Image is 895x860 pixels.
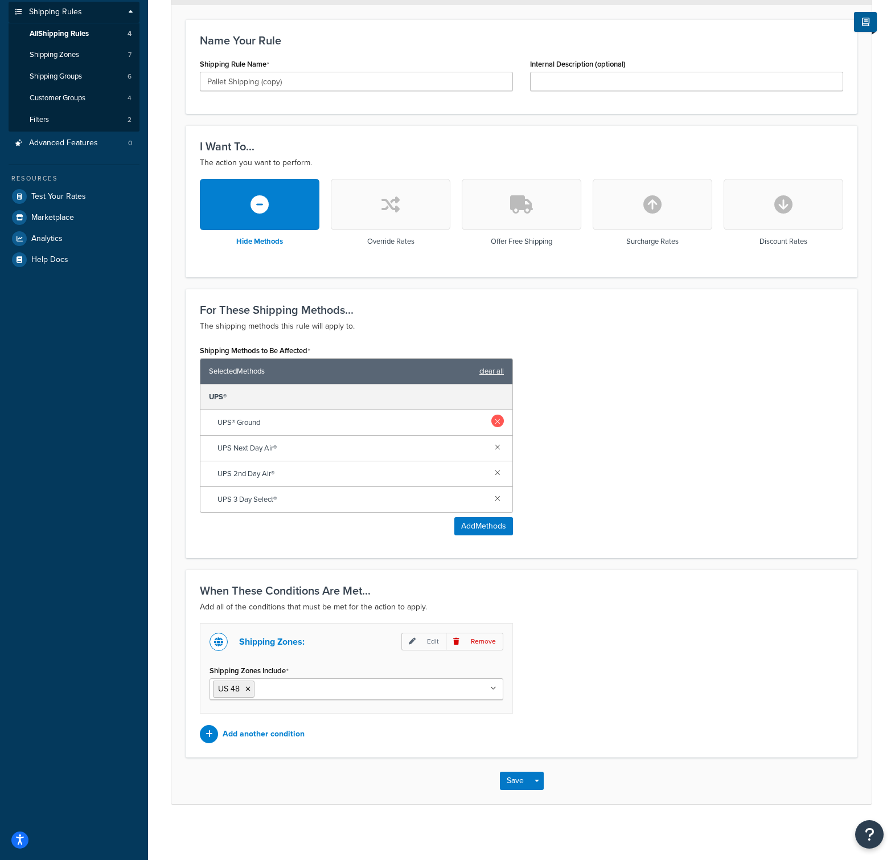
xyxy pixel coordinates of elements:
[530,60,626,68] label: Internal Description (optional)
[200,600,843,614] p: Add all of the conditions that must be met for the action to apply.
[9,66,139,87] li: Shipping Groups
[128,29,132,39] span: 4
[446,633,503,650] p: Remove
[759,237,807,245] h3: Discount Rates
[128,50,132,60] span: 7
[30,115,49,125] span: Filters
[855,820,884,849] button: Open Resource Center
[9,186,139,207] a: Test Your Rates
[9,207,139,228] a: Marketplace
[9,2,139,132] li: Shipping Rules
[9,109,139,130] li: Filters
[200,140,843,153] h3: I Want To...
[200,304,843,316] h3: For These Shipping Methods...
[9,44,139,65] li: Shipping Zones
[367,237,414,245] h3: Override Rates
[854,12,877,32] button: Show Help Docs
[31,255,68,265] span: Help Docs
[128,72,132,81] span: 6
[128,115,132,125] span: 2
[29,7,82,17] span: Shipping Rules
[9,133,139,154] a: Advanced Features0
[30,72,82,81] span: Shipping Groups
[401,633,446,650] p: Edit
[200,584,843,597] h3: When These Conditions Are Met...
[9,109,139,130] a: Filters2
[9,23,139,44] a: AllShipping Rules4
[200,60,269,69] label: Shipping Rule Name
[217,415,486,431] span: UPS® Ground
[200,34,843,47] h3: Name Your Rule
[209,363,474,379] span: Selected Methods
[626,237,679,245] h3: Surcharge Rates
[200,346,310,355] label: Shipping Methods to Be Affected
[200,320,843,333] p: The shipping methods this rule will apply to.
[9,44,139,65] a: Shipping Zones7
[454,517,513,535] button: AddMethods
[9,133,139,154] li: Advanced Features
[239,634,305,650] p: Shipping Zones:
[9,88,139,109] li: Customer Groups
[210,666,289,675] label: Shipping Zones Include
[218,683,240,695] span: US 48
[9,88,139,109] a: Customer Groups4
[217,492,486,507] span: UPS 3 Day Select®
[9,66,139,87] a: Shipping Groups6
[200,384,512,410] div: UPS®
[128,138,132,148] span: 0
[217,440,486,456] span: UPS Next Day Air®
[479,363,504,379] a: clear all
[30,50,79,60] span: Shipping Zones
[236,237,283,245] h3: Hide Methods
[9,249,139,270] a: Help Docs
[31,192,86,202] span: Test Your Rates
[223,726,305,742] p: Add another condition
[9,174,139,183] div: Resources
[30,29,89,39] span: All Shipping Rules
[200,156,843,170] p: The action you want to perform.
[9,228,139,249] a: Analytics
[128,93,132,103] span: 4
[29,138,98,148] span: Advanced Features
[9,2,139,23] a: Shipping Rules
[217,466,486,482] span: UPS 2nd Day Air®
[500,772,531,790] button: Save
[31,234,63,244] span: Analytics
[491,237,552,245] h3: Offer Free Shipping
[31,213,74,223] span: Marketplace
[30,93,85,103] span: Customer Groups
